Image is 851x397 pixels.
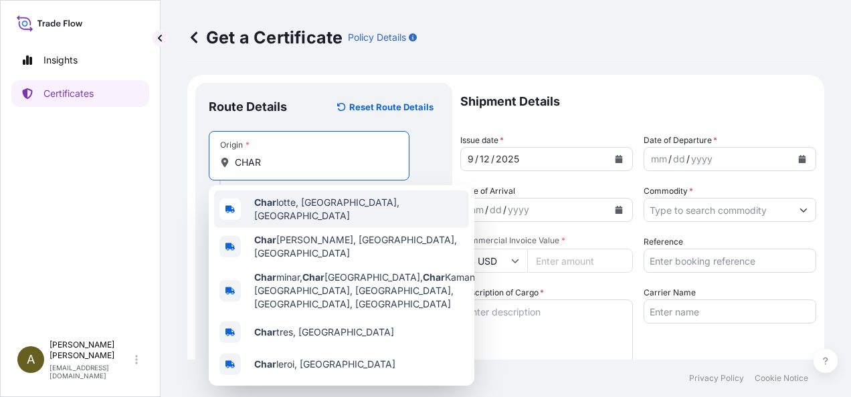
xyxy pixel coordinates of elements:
[644,198,791,222] input: Type to search commodity
[650,151,668,167] div: month,
[348,31,406,44] p: Policy Details
[690,151,714,167] div: year,
[527,249,633,273] input: Enter amount
[423,271,445,283] b: Char
[460,286,544,299] label: Description of Cargo
[644,286,696,299] label: Carrier Name
[485,202,488,218] div: /
[254,196,276,208] b: Char
[503,202,506,218] div: /
[608,199,630,221] button: Calendar
[254,271,478,311] span: minar, [GEOGRAPHIC_DATA], Kaman, [GEOGRAPHIC_DATA], [GEOGRAPHIC_DATA], [GEOGRAPHIC_DATA], [GEOGRA...
[187,27,343,48] p: Get a Certificate
[644,235,683,249] label: Reference
[644,299,816,323] input: Enter name
[494,151,521,167] div: year,
[27,353,35,366] span: A
[460,184,515,198] span: Date of Arrival
[254,358,395,371] span: leroi, [GEOGRAPHIC_DATA]
[608,148,630,170] button: Calendar
[686,151,690,167] div: /
[460,235,633,246] span: Commercial Invoice Value
[349,100,434,114] p: Reset Route Details
[43,87,94,100] p: Certificates
[644,134,717,147] span: Date of Departure
[475,151,478,167] div: /
[488,202,503,218] div: day,
[235,156,393,169] input: Origin
[209,99,287,115] p: Route Details
[478,151,491,167] div: day,
[466,151,475,167] div: month,
[302,271,324,283] b: Char
[644,184,693,198] label: Commodity
[689,373,744,384] p: Privacy Policy
[254,234,276,245] b: Char
[254,358,276,370] b: Char
[254,196,464,223] span: lotte, [GEOGRAPHIC_DATA], [GEOGRAPHIC_DATA]
[491,151,494,167] div: /
[220,140,250,150] div: Origin
[506,202,531,218] div: year,
[460,83,816,120] p: Shipment Details
[254,271,276,283] b: Char
[254,233,464,260] span: [PERSON_NAME], [GEOGRAPHIC_DATA], [GEOGRAPHIC_DATA]
[644,249,816,273] input: Enter booking reference
[755,373,808,384] p: Cookie Notice
[672,151,686,167] div: day,
[466,202,485,218] div: month,
[50,340,132,361] p: [PERSON_NAME] [PERSON_NAME]
[50,364,132,380] p: [EMAIL_ADDRESS][DOMAIN_NAME]
[668,151,672,167] div: /
[209,185,474,386] div: Show suggestions
[43,53,78,67] p: Insights
[791,198,816,222] button: Show suggestions
[460,134,504,147] span: Issue date
[254,326,276,338] b: Char
[791,148,813,170] button: Calendar
[254,325,394,339] span: tres, [GEOGRAPHIC_DATA]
